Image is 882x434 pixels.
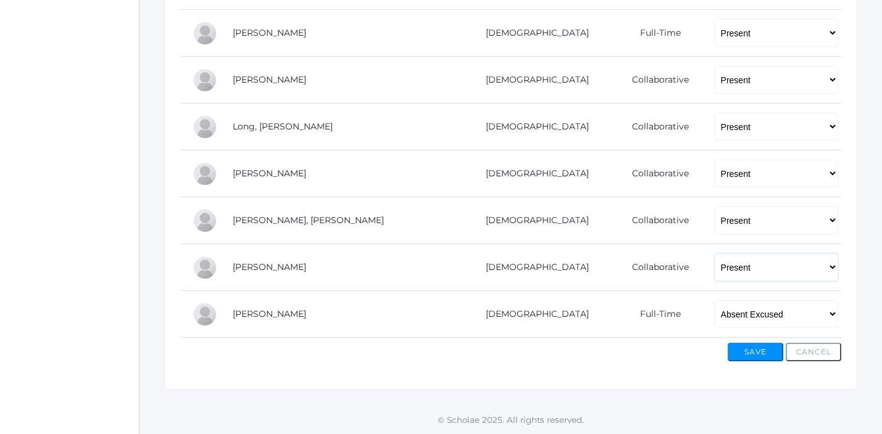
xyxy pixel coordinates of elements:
td: [DEMOGRAPHIC_DATA] [457,150,609,197]
a: [PERSON_NAME] [233,74,306,85]
a: Long, [PERSON_NAME] [233,121,333,132]
a: [PERSON_NAME] [233,261,306,272]
td: [DEMOGRAPHIC_DATA] [457,244,609,291]
p: © Scholae 2025. All rights reserved. [139,414,882,426]
div: Smith Mansi [193,208,217,233]
td: [DEMOGRAPHIC_DATA] [457,10,609,57]
div: Gabriella Gianna Guerra [193,21,217,46]
div: Christopher Ip [193,68,217,92]
td: [DEMOGRAPHIC_DATA] [457,291,609,338]
button: Cancel [786,343,841,361]
td: Collaborative [609,150,702,197]
div: Wren Long [193,115,217,139]
a: [PERSON_NAME] [233,308,306,319]
td: Collaborative [609,197,702,244]
td: Full-Time [609,10,702,57]
td: Collaborative [609,57,702,104]
a: [PERSON_NAME] [233,27,306,38]
div: Theodore Swift [193,302,217,327]
button: Save [728,343,783,361]
td: Full-Time [609,291,702,338]
td: Collaborative [609,104,702,150]
td: Collaborative [609,244,702,291]
td: [DEMOGRAPHIC_DATA] [457,197,609,244]
a: [PERSON_NAME], [PERSON_NAME] [233,215,384,226]
div: Emmy Rodarte [193,255,217,280]
a: [PERSON_NAME] [233,168,306,179]
div: Levi Lopez [193,162,217,186]
td: [DEMOGRAPHIC_DATA] [457,104,609,150]
td: [DEMOGRAPHIC_DATA] [457,57,609,104]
